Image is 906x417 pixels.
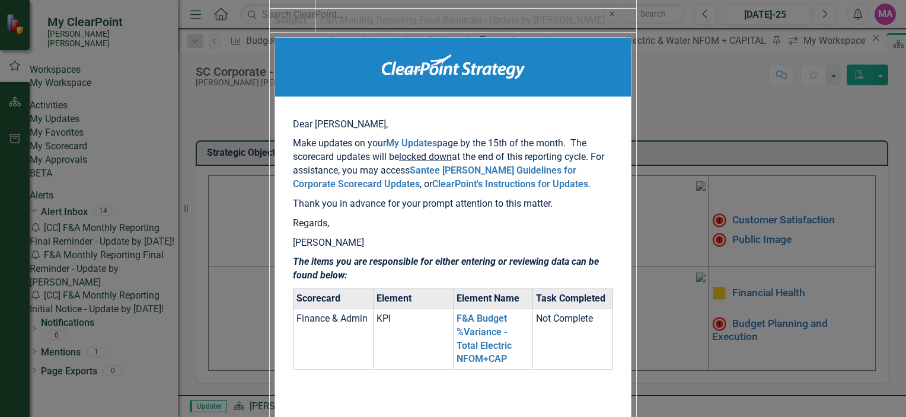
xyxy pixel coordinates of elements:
p: Make updates on your page by the 15th of the month. The scorecard updates will be at the end of t... [293,137,613,191]
p: Regards, [293,217,613,230]
a: Santee [PERSON_NAME] Guidelines for Corporate Scorecard Updates [293,165,576,190]
a: F&A Budget %Variance​ - Total Electric NFOM+CAP [457,313,512,365]
td: Finance & Admin [294,309,374,369]
td: KPI [373,309,453,369]
a: My Updates [386,137,437,149]
a: ClearPoint's Instructions for Updates [432,178,588,190]
p: [PERSON_NAME] [293,236,613,250]
td: F&A Monthly Reporting Final Reminder - Update by [PERSON_NAME] [315,8,637,32]
th: Subject [270,8,315,32]
th: Element [373,289,453,309]
img: ClearPoint Strategy [382,54,525,79]
th: Element Name [453,289,533,309]
p: Thank you in advance for your prompt attention to this matter. [293,197,613,211]
th: Scorecard [294,289,374,309]
td: Not Complete [533,309,613,369]
strong: The items you are responsible for either entering or reviewing data can be found below: [293,256,599,281]
p: Dear [PERSON_NAME], [293,118,613,131]
span: locked down [399,151,452,162]
th: Task Completed [533,289,613,309]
